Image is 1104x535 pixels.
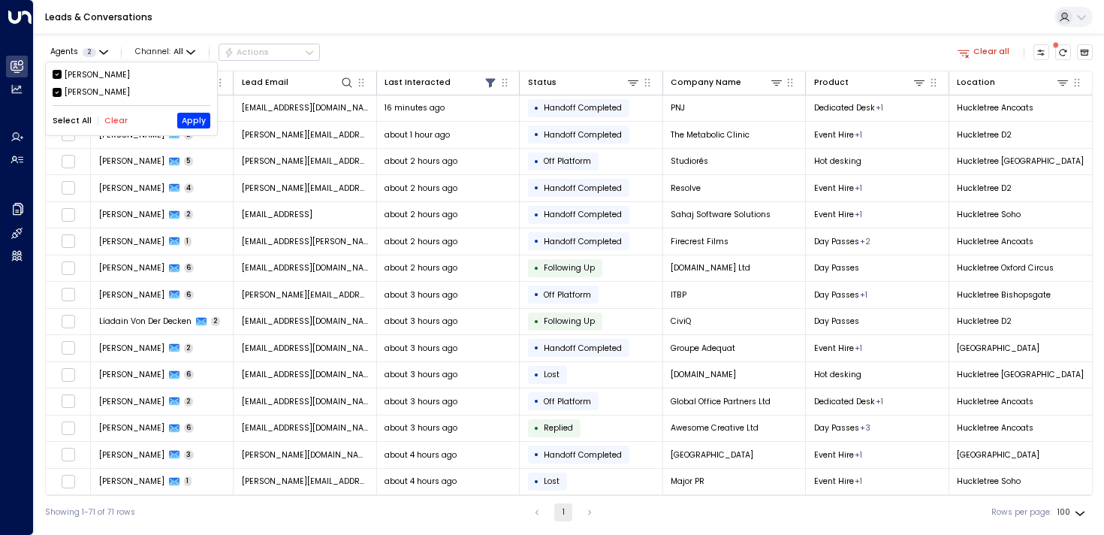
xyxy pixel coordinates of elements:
[65,86,130,98] div: [PERSON_NAME]
[53,86,210,98] div: [PERSON_NAME]
[177,113,210,128] button: Apply
[104,116,128,125] button: Clear
[65,69,130,81] div: [PERSON_NAME]
[53,69,210,81] div: [PERSON_NAME]
[53,116,92,125] button: Select All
